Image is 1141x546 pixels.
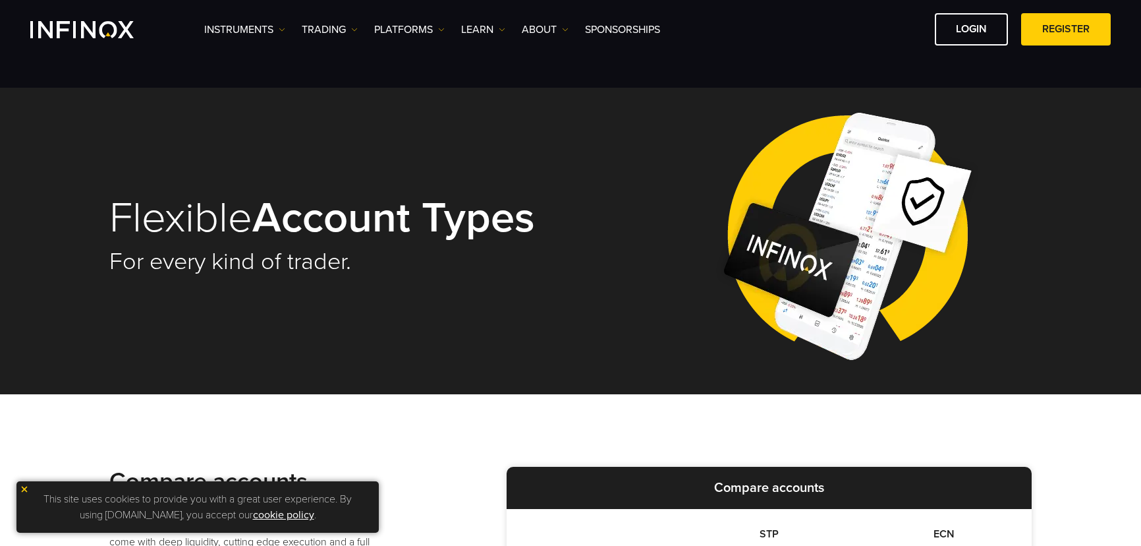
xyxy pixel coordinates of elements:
h2: For every kind of trader. [109,247,552,276]
a: Learn [461,22,505,38]
a: LOGIN [935,13,1008,45]
a: Instruments [204,22,285,38]
a: PLATFORMS [374,22,445,38]
a: ABOUT [522,22,569,38]
strong: Account Types [252,192,535,244]
h1: Flexible [109,196,552,241]
strong: Compare accounts [714,480,824,496]
a: INFINOX Logo [30,21,165,38]
a: REGISTER [1021,13,1111,45]
p: This site uses cookies to provide you with a great user experience. By using [DOMAIN_NAME], you a... [23,488,372,526]
a: SPONSORSHIPS [585,22,660,38]
img: yellow close icon [20,485,29,494]
a: TRADING [302,22,358,38]
strong: Compare accounts [109,467,308,495]
a: cookie policy [253,508,314,522]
